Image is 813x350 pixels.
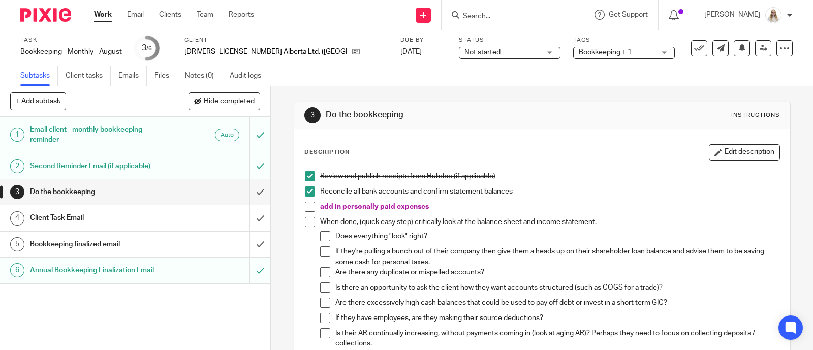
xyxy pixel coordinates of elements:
p: When done, (quick easy step) critically look at the balance sheet and income statement. [320,217,779,227]
p: Are there any duplicate or mispelled accounts? [335,267,779,277]
button: Hide completed [189,92,260,110]
a: Client tasks [66,66,111,86]
h1: Bookkeeping finalized email [30,237,170,252]
p: Does everything "look" right? [335,231,779,241]
span: Get Support [609,11,648,18]
div: 5 [10,237,24,251]
small: /6 [146,46,152,51]
a: Files [154,66,177,86]
p: [PERSON_NAME] [704,10,760,20]
p: Are there excessively high cash balances that could be used to pay off debt or invest in a short ... [335,298,779,308]
a: Team [197,10,213,20]
button: + Add subtask [10,92,66,110]
h1: Do the bookkeeping [30,184,170,200]
h1: Client Task Email [30,210,170,226]
p: Is there an opportunity to ask the client how they want accounts structured (such as COGS for a t... [335,282,779,293]
span: add in personally paid expenses [320,203,429,210]
div: 3 [142,42,152,54]
a: Audit logs [230,66,269,86]
a: Work [94,10,112,20]
img: Headshot%2011-2024%20white%20background%20square%202.JPG [765,7,781,23]
input: Search [462,12,553,21]
div: 6 [10,263,24,277]
p: [DRIVERS_LICENSE_NUMBER] Alberta Ltd. ([GEOGRAPHIC_DATA]) [184,47,347,57]
div: 1 [10,128,24,142]
h1: Second Reminder Email (if applicable) [30,158,170,174]
h1: Email client - monthly bookkeeping reminder [30,122,170,148]
img: Pixie [20,8,71,22]
a: Subtasks [20,66,58,86]
p: Is their AR continually increasing, without payments coming in (look at aging AR)? Perhaps they n... [335,328,779,349]
a: Reports [229,10,254,20]
p: If they're pulling a bunch out of their company then give them a heads up on their shareholder lo... [335,246,779,267]
label: Due by [400,36,446,44]
button: Edit description [709,144,780,161]
div: Instructions [731,111,780,119]
div: Bookkeeping - Monthly - August [20,47,122,57]
label: Status [459,36,560,44]
div: 4 [10,211,24,226]
h1: Do the bookkeeping [326,110,564,120]
span: Not started [464,49,501,56]
div: 3 [10,185,24,199]
p: Reconcile all bank accounts and confirm statement balances [320,186,779,197]
a: Email [127,10,144,20]
span: [DATE] [400,48,422,55]
label: Tags [573,36,675,44]
div: 2 [10,159,24,173]
label: Client [184,36,388,44]
div: Auto [215,129,239,141]
span: Bookkeeping + 1 [579,49,632,56]
div: 3 [304,107,321,123]
a: Clients [159,10,181,20]
span: Hide completed [204,98,255,106]
a: Emails [118,66,147,86]
h1: Annual Bookkeeping Finalization Email [30,263,170,278]
p: If they have employees, are they making their source deductions? [335,313,779,323]
a: Notes (0) [185,66,222,86]
p: Description [304,148,350,156]
p: Review and publish receipts from Hubdoc (if applicable) [320,171,779,181]
label: Task [20,36,122,44]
